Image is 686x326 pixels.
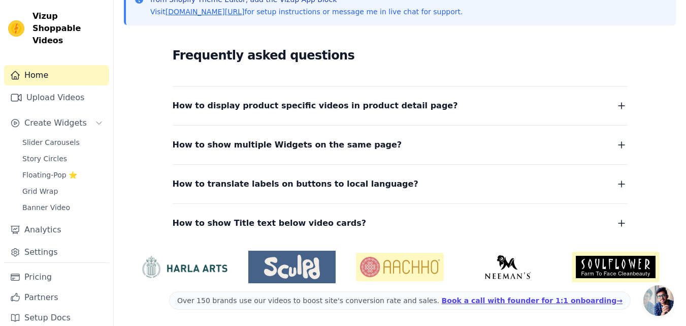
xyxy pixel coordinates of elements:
a: Open chat [643,285,674,316]
span: How to translate labels on buttons to local language? [173,177,418,191]
img: Neeman's [464,255,552,279]
a: Partners [4,287,109,308]
a: Book a call with founder for 1:1 onboarding [442,297,623,305]
span: Story Circles [22,154,67,164]
button: How to translate labels on buttons to local language? [173,177,628,191]
a: Slider Carousels [16,135,109,150]
span: Create Widgets [24,117,87,129]
button: Create Widgets [4,113,109,133]
a: Settings [4,242,109,262]
img: Vizup [8,20,24,37]
a: Upload Videos [4,87,109,108]
a: Home [4,65,109,85]
button: How to display product specific videos in product detail page? [173,99,628,113]
p: Visit for setup instructions or message me in live chat for support. [150,7,463,17]
span: How to show multiple Widgets on the same page? [173,138,402,152]
a: Banner Video [16,200,109,215]
a: Analytics [4,220,109,240]
button: How to show Title text below video cards? [173,216,628,230]
span: How to display product specific videos in product detail page? [173,99,458,113]
img: Soulflower [572,252,660,282]
button: How to show multiple Widgets on the same page? [173,138,628,152]
span: Grid Wrap [22,186,58,196]
span: How to show Title text below video cards? [173,216,367,230]
img: Aachho [356,253,444,281]
span: Floating-Pop ⭐ [22,170,77,180]
span: Vizup Shoppable Videos [32,10,105,47]
img: Sculpd US [248,255,336,279]
span: Slider Carousels [22,137,80,147]
h2: Frequently asked questions [173,45,628,66]
a: Story Circles [16,152,109,166]
span: Banner Video [22,202,70,213]
a: [DOMAIN_NAME][URL] [166,8,245,16]
a: Floating-Pop ⭐ [16,168,109,182]
a: Pricing [4,267,109,287]
img: HarlaArts [140,255,228,279]
a: Grid Wrap [16,184,109,198]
